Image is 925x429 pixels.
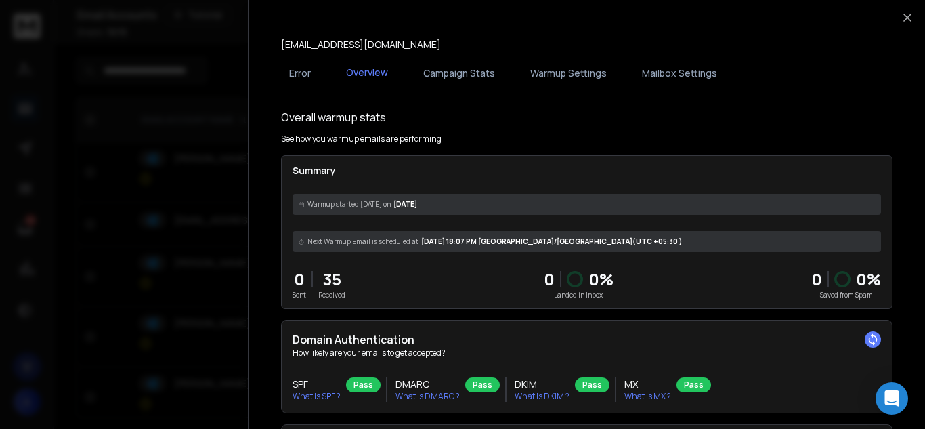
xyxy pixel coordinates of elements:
[293,194,881,215] div: [DATE]
[624,391,671,402] p: What is MX ?
[634,58,725,88] button: Mailbox Settings
[676,377,711,392] div: Pass
[281,109,386,125] h1: Overall warmup stats
[856,268,881,290] p: 0 %
[395,391,460,402] p: What is DMARC ?
[318,268,345,290] p: 35
[544,268,555,290] p: 0
[281,134,442,144] p: See how you warmup emails are performing
[346,377,381,392] div: Pass
[293,268,306,290] p: 0
[293,290,306,300] p: Sent
[293,164,881,178] p: Summary
[281,38,441,52] p: [EMAIL_ADDRESS][DOMAIN_NAME]
[415,58,503,88] button: Campaign Stats
[338,58,396,89] button: Overview
[293,391,341,402] p: What is SPF ?
[281,58,319,88] button: Error
[307,237,418,247] span: Next Warmup Email is scheduled at
[318,290,345,300] p: Received
[575,377,609,392] div: Pass
[515,377,569,391] h3: DKIM
[293,231,881,252] div: [DATE] 18:07 PM [GEOGRAPHIC_DATA]/[GEOGRAPHIC_DATA] (UTC +05:30 )
[811,268,822,290] strong: 0
[293,377,341,391] h3: SPF
[307,199,391,209] span: Warmup started [DATE] on
[588,268,614,290] p: 0 %
[544,290,614,300] p: Landed in Inbox
[522,58,615,88] button: Warmup Settings
[395,377,460,391] h3: DMARC
[515,391,569,402] p: What is DKIM ?
[465,377,500,392] div: Pass
[293,348,881,359] p: How likely are your emails to get accepted?
[876,382,908,415] div: Open Intercom Messenger
[811,290,881,300] p: Saved from Spam
[624,377,671,391] h3: MX
[293,331,881,348] h2: Domain Authentication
